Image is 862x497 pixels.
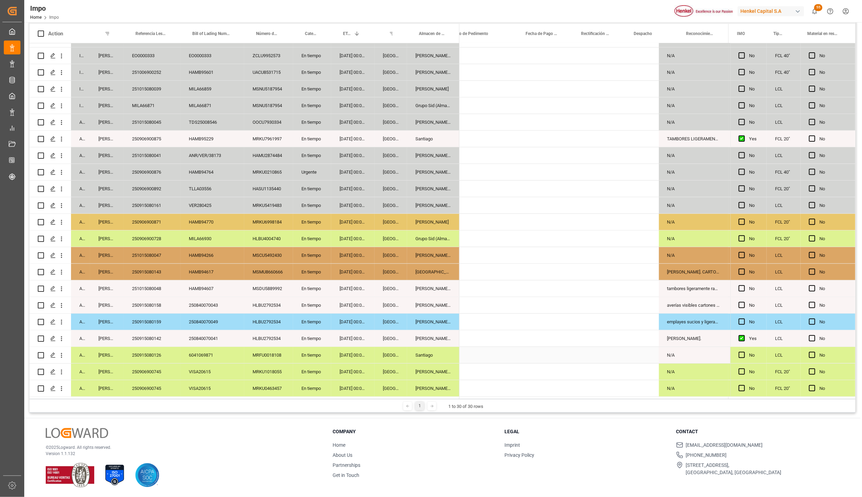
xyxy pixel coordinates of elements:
[29,330,459,347] div: Press SPACE to select this row.
[375,297,407,313] div: [GEOGRAPHIC_DATA]
[71,330,90,347] div: Arrived
[71,230,90,247] div: Arrived
[71,364,90,380] div: Arrived
[181,264,244,280] div: HAMB94617
[29,147,459,164] div: Press SPACE to select this row.
[730,81,855,97] div: Press SPACE to select this row.
[407,230,459,247] div: Grupo Sid (Almacenaje y Distribucion AVIOR)
[407,264,459,280] div: [GEOGRAPHIC_DATA]
[375,264,407,280] div: [GEOGRAPHIC_DATA]
[331,81,375,97] div: [DATE] 00:00:00
[730,314,855,330] div: Press SPACE to select this row.
[767,114,801,130] div: LCL
[375,97,407,114] div: [GEOGRAPHIC_DATA]
[293,280,331,297] div: En tiempo
[90,214,124,230] div: [PERSON_NAME]
[659,97,728,114] div: N/A
[730,164,855,181] div: Press SPACE to select this row.
[728,114,798,130] div: 25 43 3108 5007586
[71,64,90,80] div: In progress
[90,347,124,363] div: [PERSON_NAME]
[728,347,798,363] div: 25 43 3108 5007305
[293,347,331,363] div: En tiempo
[407,214,459,230] div: [PERSON_NAME]
[659,247,728,263] div: N/A
[767,131,801,147] div: FCL 20"
[90,314,124,330] div: [PERSON_NAME]
[331,247,375,263] div: [DATE] 00:00:00
[29,247,459,264] div: Press SPACE to select this row.
[407,247,459,263] div: [PERSON_NAME] Tlalnepantla
[29,314,459,330] div: Press SPACE to select this row.
[728,364,798,380] div: 25 43 3108 5007252
[90,330,124,347] div: [PERSON_NAME]
[181,280,244,297] div: HAMB94607
[244,314,293,330] div: HLBU2792534
[767,230,801,247] div: FCL 20"
[124,380,181,396] div: 250906900745
[738,6,804,16] div: Henkel Capital S.A
[407,197,459,213] div: [PERSON_NAME] Tlalnepantla
[407,380,459,396] div: [PERSON_NAME] Tlalnepantla
[407,347,459,363] div: Santiago
[659,364,728,380] div: N/A
[181,214,244,230] div: HAMB94770
[730,347,855,364] div: Press SPACE to select this row.
[244,97,293,114] div: MSNU5187954
[659,330,728,347] div: [PERSON_NAME].
[375,131,407,147] div: [GEOGRAPHIC_DATA]
[504,442,520,448] a: Imprint
[29,197,459,214] div: Press SPACE to select this row.
[90,380,124,396] div: [PERSON_NAME]
[728,330,798,347] div: 25 43 3108 5007363
[375,181,407,197] div: [GEOGRAPHIC_DATA]
[375,147,407,164] div: [GEOGRAPHIC_DATA]
[659,181,728,197] div: N/A
[730,364,855,380] div: Press SPACE to select this row.
[90,264,124,280] div: [PERSON_NAME]
[90,280,124,297] div: [PERSON_NAME]
[375,314,407,330] div: [GEOGRAPHIC_DATA]
[244,164,293,180] div: MRKU0210865
[71,214,90,230] div: Arrived
[124,214,181,230] div: 250906900871
[407,64,459,80] div: [PERSON_NAME] Tlalnepantla
[90,181,124,197] div: [PERSON_NAME]
[675,5,733,17] img: Henkel%20logo.jpg_1689854090.jpg
[293,97,331,114] div: En tiempo
[659,347,728,363] div: N/A
[730,97,855,114] div: Press SPACE to select this row.
[181,47,244,64] div: EO0000333
[375,114,407,130] div: [GEOGRAPHIC_DATA]
[181,297,244,313] div: 250840070043
[244,264,293,280] div: MSMU8660666
[181,230,244,247] div: MILA66930
[331,380,375,396] div: [DATE] 00:00:00
[728,297,798,313] div: 25 43 3108 5007499
[728,264,798,280] div: 25 43 3108 5007407
[293,330,331,347] div: En tiempo
[375,81,407,97] div: [GEOGRAPHIC_DATA]
[29,64,459,81] div: Press SPACE to select this row.
[767,347,801,363] div: LCL
[124,197,181,213] div: 250915080161
[29,81,459,97] div: Press SPACE to select this row.
[244,330,293,347] div: HLBU2792534
[181,81,244,97] div: MILA66859
[767,64,801,80] div: FCL 40"
[730,114,855,131] div: Press SPACE to select this row.
[90,147,124,164] div: [PERSON_NAME]
[659,197,728,213] div: N/A
[90,81,124,97] div: [PERSON_NAME]
[181,247,244,263] div: HAMB94266
[407,314,459,330] div: [PERSON_NAME] Tlalnepantla
[333,442,346,448] a: Home
[244,197,293,213] div: MRKU5419483
[375,280,407,297] div: [GEOGRAPHIC_DATA]
[730,181,855,197] div: Press SPACE to select this row.
[124,64,181,80] div: 251006900252
[181,131,244,147] div: HAMB95229
[244,347,293,363] div: MRFU0018108
[728,181,798,197] div: 25 43 3108 5007513
[244,81,293,97] div: MSNU5187954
